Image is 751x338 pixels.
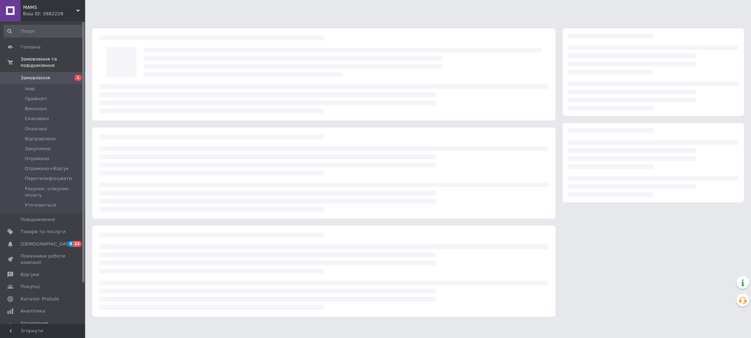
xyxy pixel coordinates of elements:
[21,229,66,235] span: Товари та послуги
[21,216,55,223] span: Повідомлення
[25,106,47,112] span: Виконані
[25,146,51,152] span: Закуплено
[25,156,49,162] span: Отримано
[25,186,83,198] span: Рахунок, очікуємо оплату
[68,241,73,247] span: 9
[74,75,82,81] span: 1
[21,253,66,266] span: Показники роботи компанії
[21,308,45,314] span: Аналітика
[21,283,40,290] span: Покупці
[21,56,85,69] span: Замовлення та повідомлення
[25,136,56,142] span: Відправлено
[25,175,72,182] span: Перетелефонувати
[25,165,69,172] span: Отримано+Відгук
[21,271,39,278] span: Відгуки
[21,320,66,333] span: Управління сайтом
[23,4,76,11] span: MAMS
[73,241,82,247] span: 22
[4,25,84,38] input: Пошук
[21,75,50,81] span: Замовлення
[25,96,47,102] span: Прийняті
[25,86,35,92] span: Нові
[25,116,49,122] span: Скасовані
[21,44,40,50] span: Головна
[21,296,59,302] span: Каталог ProSale
[25,202,56,208] span: Уточнюється
[25,126,47,132] span: Оплачені
[21,241,73,247] span: [DEMOGRAPHIC_DATA]
[23,11,85,17] div: Ваш ID: 3982228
